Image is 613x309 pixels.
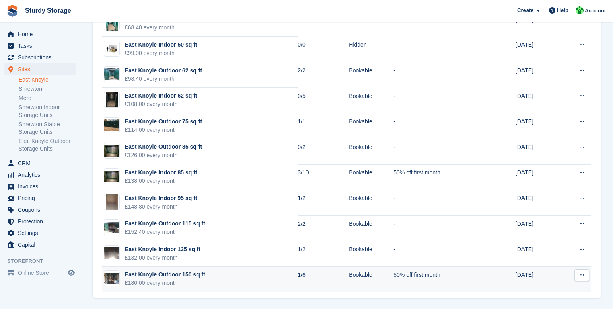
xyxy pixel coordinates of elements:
td: [DATE] [516,164,560,190]
div: £132.00 every month [125,254,200,262]
div: £99.00 every month [125,49,197,57]
div: East Knoyle Outdoor 150 sq ft [125,270,205,279]
a: Shrewton Stable Storage Units [19,121,76,136]
img: Stable%20store%20-%20Internal.JPG [104,247,119,259]
a: menu [4,158,76,169]
a: menu [4,267,76,278]
span: Tasks [18,40,66,51]
td: [DATE] [516,62,560,88]
div: £108.00 every month [125,100,197,108]
a: Shrewton [19,85,76,93]
span: Help [557,6,568,14]
td: 3/10 [298,164,349,190]
img: Simon Sturdy [576,6,584,14]
td: 1/1 [298,113,349,139]
td: 2/2 [298,215,349,241]
td: Bookable [349,62,393,88]
div: East Knoyle Outdoor 115 sq ft [125,219,205,228]
div: East Knoyle Indoor 135 sq ft [125,245,200,254]
span: Capital [18,239,66,250]
div: £138.00 every month [125,177,197,185]
td: Bookable [349,215,393,241]
a: menu [4,181,76,192]
img: 42%20sq%20ft%20container.jpg [106,15,118,31]
td: - [393,113,482,139]
img: 4m%2013ft%20Container%20SD.jpg [104,171,119,182]
a: menu [4,216,76,227]
td: 1/2 [298,190,349,216]
span: Invoices [18,181,66,192]
td: 50% off first month [393,267,482,292]
td: 0/0 [298,37,349,62]
td: 1/2 [298,241,349,267]
td: Bookable [349,267,393,292]
td: Bookable [349,241,393,267]
td: 1/6 [298,267,349,292]
a: menu [4,63,76,75]
td: [DATE] [516,267,560,292]
td: Bookable [349,164,393,190]
div: East Knoyle Indoor 62 sq ft [125,92,197,100]
span: Protection [18,216,66,227]
td: - [393,11,482,37]
td: [DATE] [516,190,560,216]
span: Coupons [18,204,66,215]
a: menu [4,204,76,215]
div: East Knoyle Indoor 95 sq ft [125,194,197,203]
span: Storefront [7,257,80,265]
a: menu [4,169,76,180]
span: Account [585,7,606,15]
div: East Knoyle Indoor 85 sq ft [125,168,197,177]
a: menu [4,192,76,204]
img: 12ft%2095%20sq%20ft%20Barn%20unit%20-%20inside.JPG [106,194,118,210]
a: menu [4,239,76,250]
img: 15%20ft%20Container%20open.JPG [104,222,119,233]
td: 0/2 [298,139,349,165]
div: £114.00 every month [125,126,202,134]
td: [DATE] [516,88,560,113]
span: Settings [18,227,66,239]
span: CRM [18,158,66,169]
td: Bookable [349,190,393,216]
div: East Knoyle Indoor 50 sq ft [125,41,197,49]
td: - [393,37,482,62]
img: stora-icon-8386f47178a22dfd0bd8f6a31ec36ba5ce8667c1dd55bd0f319d3a0aa187defe.svg [6,5,19,17]
td: - [393,215,482,241]
a: East Knoyle [19,76,76,84]
img: 20%20ft%20Container%20-%20Inside.JPG [104,273,119,284]
span: Analytics [18,169,66,180]
td: [DATE] [516,37,560,62]
img: IMG_8905.jpeg [104,43,119,55]
div: East Knoyle Outdoor 85 sq ft [125,143,202,151]
img: 4m%2013ft%20Container%20SD.jpg [104,145,119,157]
td: [DATE] [516,139,560,165]
div: £126.00 every month [125,151,202,160]
td: [DATE] [516,11,560,37]
td: 50% off first month [393,164,482,190]
span: Sites [18,63,66,75]
a: menu [4,29,76,40]
td: [DATE] [516,215,560,241]
div: £98.40 every month [125,75,202,83]
div: £68.40 every month [125,23,202,32]
span: Subscriptions [18,52,66,63]
span: Online Store [18,267,66,278]
td: - [393,241,482,267]
a: East Knoyle Outdoor Storage Units [19,137,76,153]
td: - [393,190,482,216]
td: [DATE] [516,241,560,267]
span: Pricing [18,192,66,204]
td: Bookable [349,11,393,37]
div: East Knoyle Outdoor 62 sq ft [125,66,202,75]
img: IMG_5336.JPG [106,92,118,108]
span: Home [18,29,66,40]
td: - [393,62,482,88]
td: - [393,139,482,165]
a: Sturdy Storage [22,4,74,17]
td: Bookable [349,139,393,165]
td: Bookable [349,113,393,139]
a: Preview store [66,268,76,278]
a: Mere [19,94,76,102]
img: 10%20ft%20Container%20.JPG [104,119,119,131]
div: £148.80 every month [125,203,197,211]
